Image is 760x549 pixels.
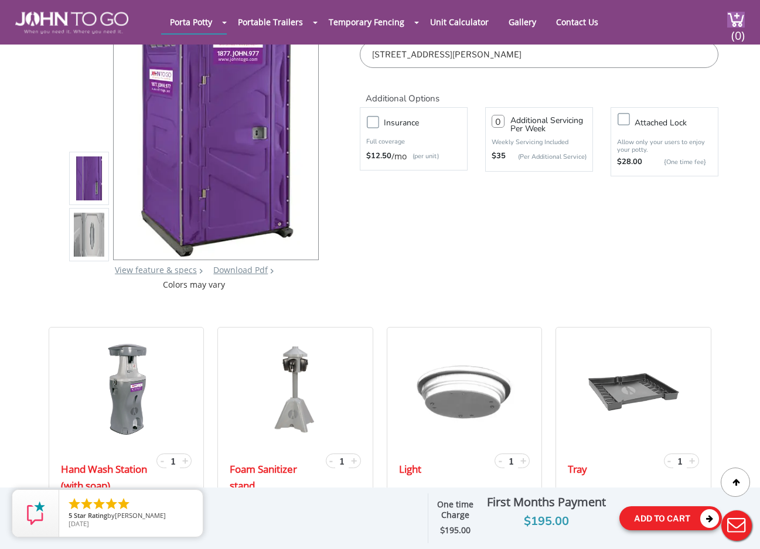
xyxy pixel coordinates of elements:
[731,18,745,43] span: (0)
[587,342,680,436] img: 17
[74,97,104,373] img: Product
[360,41,718,68] input: Delivery Address
[492,115,505,128] input: 0
[351,453,357,468] span: +
[329,453,333,468] span: -
[69,519,89,528] span: [DATE]
[648,156,706,168] p: {One time fee}
[619,506,722,530] button: Add To Cart
[492,138,587,146] p: Weekly Servicing Included
[74,511,107,520] span: Star Rating
[74,40,104,316] img: Product
[213,264,268,275] a: Download Pdf
[24,502,47,525] img: Review Rating
[161,453,164,468] span: -
[727,12,745,28] img: cart a
[635,115,724,130] h3: Attached lock
[492,151,506,162] strong: $35
[366,151,391,162] strong: $12.50
[117,497,131,511] li: 
[689,453,695,468] span: +
[547,11,607,33] a: Contact Us
[407,151,439,162] p: (per unit)
[617,156,642,168] strong: $28.00
[399,342,530,436] img: 17
[482,492,611,512] div: First Months Payment
[500,11,545,33] a: Gallery
[269,342,322,436] img: 17
[421,11,497,33] a: Unit Calculator
[445,524,471,536] span: 195.00
[399,461,421,478] a: Light
[482,512,611,531] div: $195.00
[360,80,718,105] h2: Additional Options
[182,453,188,468] span: +
[67,497,81,511] li: 
[366,151,461,162] div: /mo
[617,138,712,154] p: Allow only your users to enjoy your potty.
[499,453,502,468] span: -
[92,497,106,511] li: 
[161,11,221,33] a: Porta Potty
[80,497,94,511] li: 
[69,511,72,520] span: 5
[713,502,760,549] button: Live Chat
[384,115,473,130] h3: Insurance
[366,136,461,148] p: Full coverage
[667,453,671,468] span: -
[270,268,274,274] img: chevron.png
[104,497,118,511] li: 
[69,512,193,520] span: by
[61,461,155,494] a: Hand Wash Station (with soap)
[440,525,471,536] strong: $
[320,11,413,33] a: Temporary Fencing
[568,461,587,478] a: Tray
[437,499,473,521] strong: One time Charge
[96,342,158,436] img: 17
[15,12,128,34] img: JOHN to go
[510,117,587,133] h3: Additional Servicing Per Week
[115,511,166,520] span: [PERSON_NAME]
[69,279,319,291] div: Colors may vary
[230,461,323,494] a: Foam Sanitizer stand
[229,11,312,33] a: Portable Trailers
[506,152,587,161] p: (Per Additional Service)
[115,264,197,275] a: View feature & specs
[520,453,526,468] span: +
[199,268,203,274] img: right arrow icon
